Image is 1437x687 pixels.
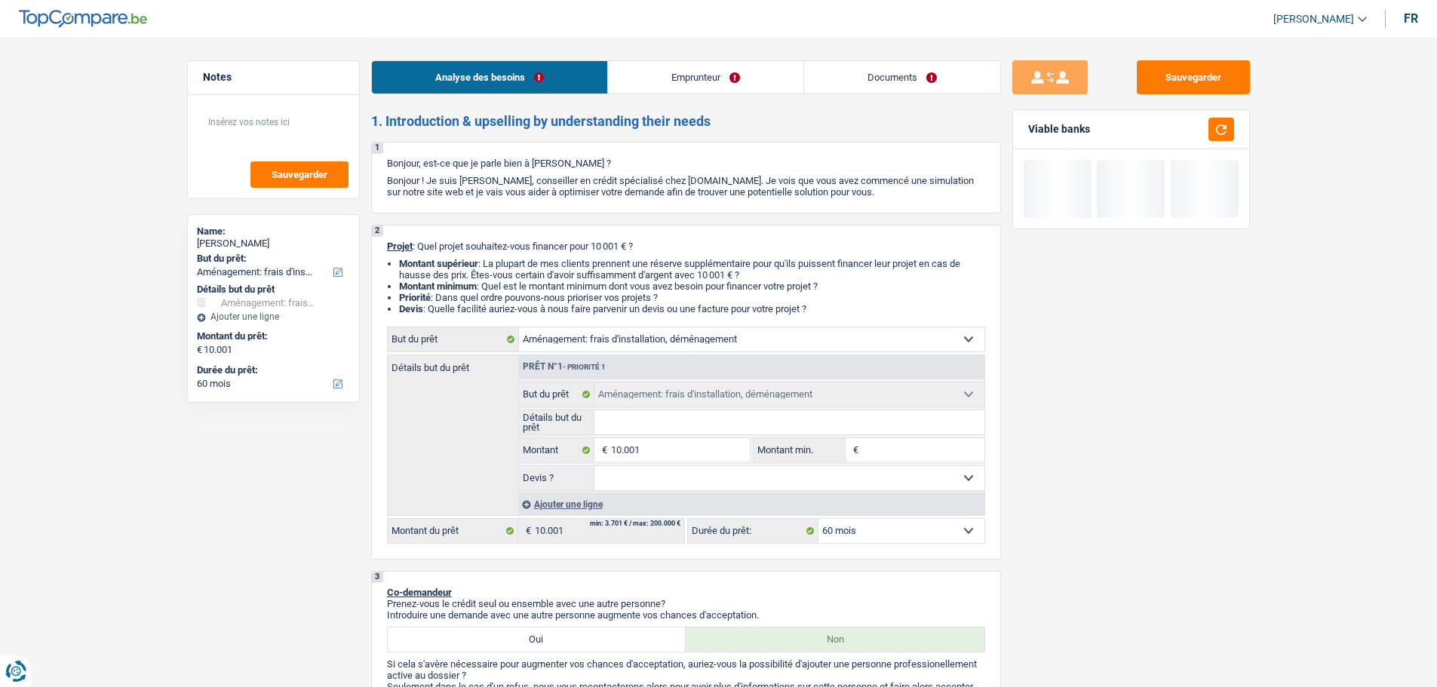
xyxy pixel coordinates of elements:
span: Devis [399,303,423,314]
span: Sauvegarder [272,170,327,179]
strong: Montant supérieur [399,258,478,269]
div: Viable banks [1028,123,1090,136]
span: € [594,438,611,462]
li: : Dans quel ordre pouvons-nous prioriser vos projets ? [399,292,985,303]
span: Co-demandeur [387,587,452,598]
li: : Quelle facilité auriez-vous à nous faire parvenir un devis ou une facture pour votre projet ? [399,303,985,314]
a: Emprunteur [608,61,803,94]
label: But du prêt [388,327,519,351]
div: Ajouter une ligne [197,311,350,322]
p: Bonjour ! Je suis [PERSON_NAME], conseiller en crédit spécialisé chez [DOMAIN_NAME]. Je vois que ... [387,175,985,198]
label: Devis ? [519,466,595,490]
label: Montant du prêt: [197,330,347,342]
img: TopCompare Logo [19,10,147,28]
p: Prenez-vous le crédit seul ou ensemble avec une autre personne? [387,598,985,609]
p: Introduire une demande avec une autre personne augmente vos chances d'acceptation. [387,609,985,621]
div: Prêt n°1 [519,362,609,372]
div: fr [1404,11,1418,26]
label: Montant du prêt [388,519,518,543]
label: Non [686,627,984,652]
li: : Quel est le montant minimum dont vous avez besoin pour financer votre projet ? [399,281,985,292]
label: Détails but du prêt [388,355,518,373]
label: Oui [388,627,686,652]
p: Bonjour, est-ce que je parle bien à [PERSON_NAME] ? [387,158,985,169]
span: [PERSON_NAME] [1273,13,1354,26]
div: Ajouter une ligne [518,493,984,515]
div: Name: [197,225,350,238]
a: Documents [804,61,1000,94]
span: € [846,438,862,462]
h2: 1. Introduction & upselling by understanding their needs [371,113,1001,130]
label: Durée du prêt: [688,519,818,543]
li: : La plupart de mes clients prennent une réserve supplémentaire pour qu'ils puissent financer leu... [399,258,985,281]
strong: Montant minimum [399,281,477,292]
label: Durée du prêt: [197,364,347,376]
a: [PERSON_NAME] [1261,7,1367,32]
span: Projet [387,241,413,252]
span: € [518,519,535,543]
div: 2 [372,225,383,237]
span: - Priorité 1 [563,363,606,371]
div: 1 [372,143,383,154]
label: But du prêt [519,382,595,406]
button: Sauvegarder [250,161,349,188]
label: Montant [519,438,595,462]
div: min: 3.701 € / max: 200.000 € [590,520,680,527]
label: Détails but du prêt [519,410,595,434]
p: Si cela s'avère nécessaire pour augmenter vos chances d'acceptation, auriez-vous la possibilité d... [387,658,985,681]
a: Analyse des besoins [372,61,607,94]
h5: Notes [203,71,344,84]
div: Détails but du prêt [197,284,350,296]
span: € [197,344,202,356]
div: [PERSON_NAME] [197,238,350,250]
label: But du prêt: [197,253,347,265]
strong: Priorité [399,292,431,303]
div: 3 [372,572,383,583]
p: : Quel projet souhaitez-vous financer pour 10 001 € ? [387,241,985,252]
label: Montant min. [754,438,846,462]
button: Sauvegarder [1137,60,1250,94]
